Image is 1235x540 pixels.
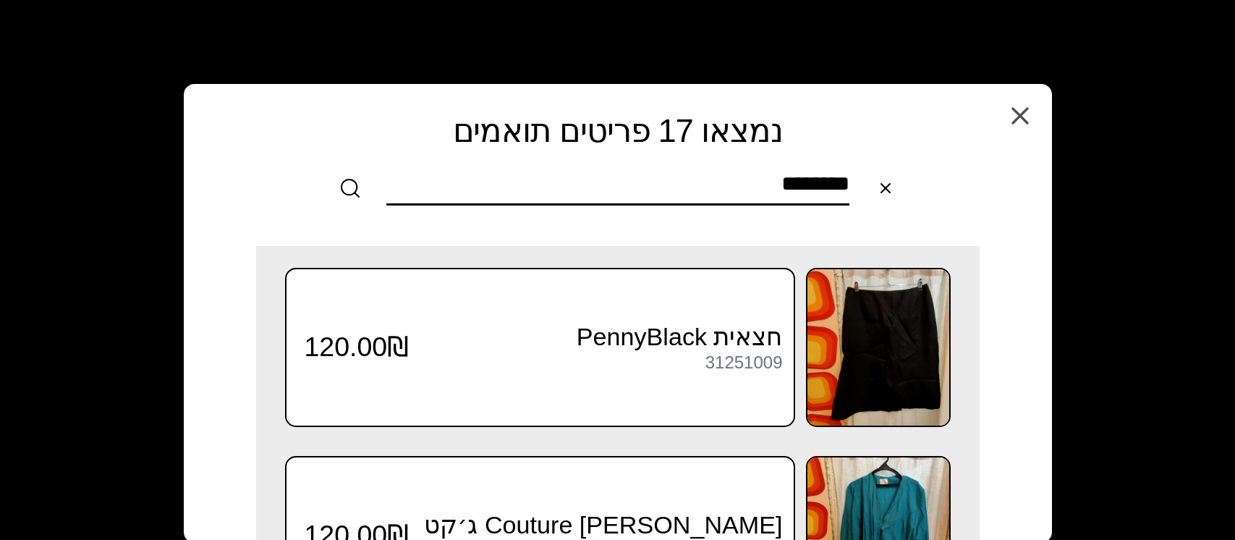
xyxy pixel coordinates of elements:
h2: נמצאו 17 פריטים תואמים [216,113,1020,149]
h3: חצאית PennyBlack [409,322,782,352]
span: 120.00₪ [305,331,409,363]
div: 31251009 [705,353,783,372]
img: חצאית PennyBlack [807,269,949,426]
button: Clear search [864,166,907,210]
h3: [PERSON_NAME] Couture ג׳קט [409,510,782,540]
